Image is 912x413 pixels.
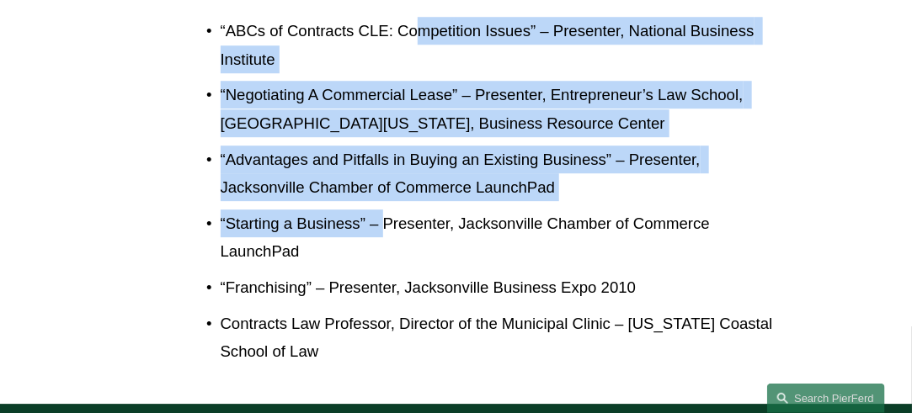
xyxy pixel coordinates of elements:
p: “ABCs of Contracts CLE: Competition Issues” – Presenter, National Business Institute [221,17,778,73]
p: Contracts Law Professor, Director of the Municipal Clinic – [US_STATE] Coastal School of Law [221,310,778,366]
p: “Negotiating A Commercial Lease” – Presenter, Entrepreneur’s Law School, [GEOGRAPHIC_DATA][US_STA... [221,81,778,137]
p: “Advantages and Pitfalls in Buying an Existing Business” – Presenter, Jacksonville Chamber of Com... [221,146,778,202]
p: “Starting a Business” – Presenter, Jacksonville Chamber of Commerce LaunchPad [221,209,778,266]
p: “Franchising” – Presenter, Jacksonville Business Expo 2010 [221,273,778,301]
a: Search this site [767,384,885,413]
